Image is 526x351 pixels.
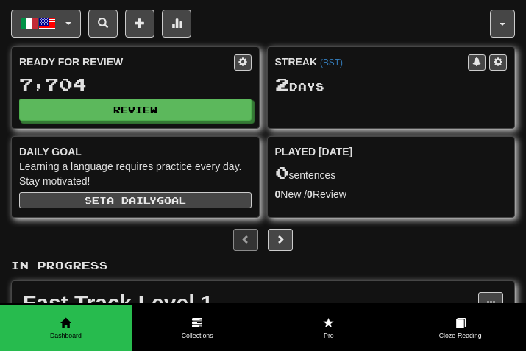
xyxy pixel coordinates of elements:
p: In Progress [11,258,515,273]
div: Daily Goal [19,144,252,159]
span: 0 [275,162,289,182]
div: Day s [275,75,508,94]
strong: 0 [307,188,313,200]
div: 7,704 [19,75,252,93]
div: Ready for Review [19,54,234,69]
button: Search sentences [88,10,118,38]
span: Cloze-Reading [394,331,526,341]
span: Collections [132,331,263,341]
span: Played [DATE] [275,144,353,159]
span: Pro [263,331,395,341]
div: Streak [275,54,469,69]
a: (BST) [320,57,343,68]
div: sentences [275,163,508,182]
span: a daily [107,195,157,205]
button: Review [19,99,252,121]
span: 2 [275,74,289,94]
div: New / Review [275,187,508,202]
button: More stats [162,10,191,38]
div: Fast Track Level 1 [23,292,478,314]
div: Learning a language requires practice every day. Stay motivated! [19,159,252,188]
strong: 0 [275,188,281,200]
button: Seta dailygoal [19,192,252,208]
button: Add sentence to collection [125,10,154,38]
